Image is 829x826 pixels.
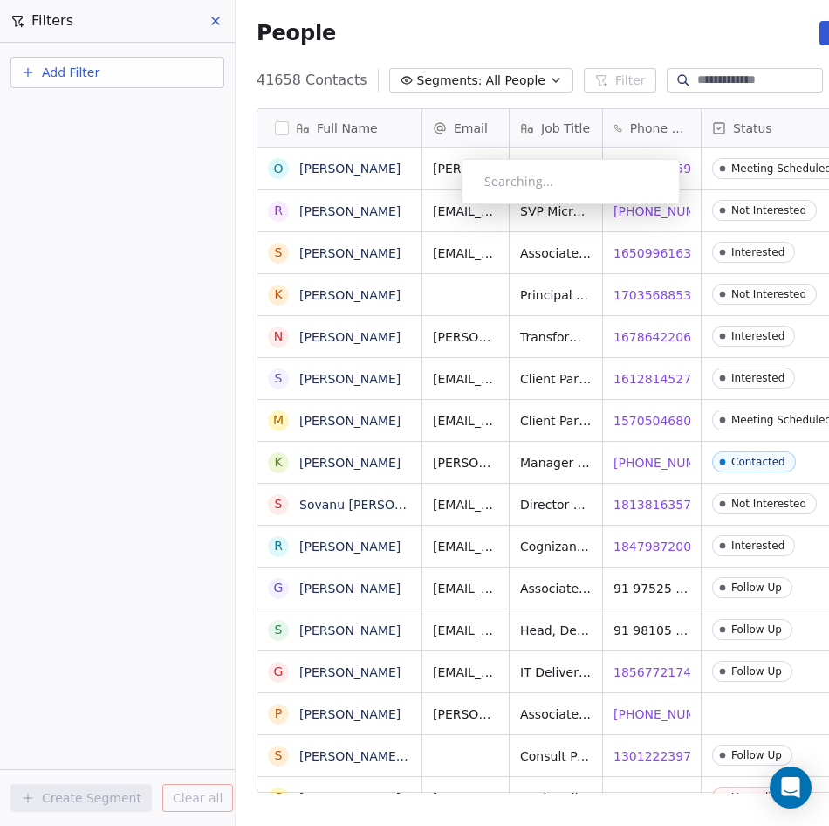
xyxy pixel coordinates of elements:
span: 17035688537 [613,286,699,304]
a: [PERSON_NAME] [299,162,401,176]
div: G [274,663,284,681]
div: P [275,705,282,723]
div: Follow Up [731,623,782,636]
a: [PERSON_NAME] [299,456,401,470]
span: People [257,20,336,46]
span: Phone Number [630,120,690,137]
div: Interested [731,540,784,552]
div: Not Interested [731,288,806,300]
span: [EMAIL_ADDRESS][DOMAIN_NAME] [433,538,498,555]
div: R [274,537,283,555]
span: [PHONE_NUMBER] [613,454,725,472]
span: [PERSON_NAME][EMAIL_ADDRESS][DOMAIN_NAME] [433,706,498,723]
span: Director & Client Relationship Executive @ [GEOGRAPHIC_DATA] | CRM, Consulting [520,496,592,513]
a: [PERSON_NAME] [299,246,401,260]
span: Email [454,120,488,137]
div: N [274,327,283,346]
div: Follow Up [731,582,782,594]
span: [PERSON_NAME][EMAIL_ADDRESS][PERSON_NAME][DOMAIN_NAME] [433,160,498,177]
a: [PERSON_NAME] [299,665,401,679]
div: Not Interested [731,204,806,217]
span: 16786422060 [613,328,699,346]
a: [PERSON_NAME] [299,414,401,428]
span: Full Name [317,120,378,137]
span: 18567721740 [613,664,699,681]
span: IT Delivery Management - Associate Director [520,664,592,681]
div: Unqualified [731,791,791,803]
span: 15128155667 [613,789,699,807]
div: S [275,244,283,262]
span: [EMAIL_ADDRESS][DOMAIN_NAME] [433,622,498,639]
div: Interested [731,372,784,384]
a: [PERSON_NAME] [299,582,401,595]
span: [EMAIL_ADDRESS][PERSON_NAME][DOMAIN_NAME] [433,370,498,388]
span: [PERSON_NAME][EMAIL_ADDRESS][DOMAIN_NAME] [433,328,498,346]
div: Email [422,109,509,147]
span: 15705046808 [613,412,699,430]
span: Segments: [417,72,483,90]
div: Follow Up [731,665,782,678]
span: [PHONE_NUMBER] [613,706,725,723]
span: SVP Microsoft Business Unit [520,203,592,220]
a: [PERSON_NAME] [299,204,401,218]
div: Contacted [731,456,785,468]
span: 41658 Contacts [257,70,367,91]
span: Status [733,120,772,137]
div: Searching... [484,173,657,190]
span: Head, Delivery and Operation-Xebia Americas [520,622,592,639]
div: Not Interested [731,498,806,510]
span: [EMAIL_ADDRESS][DOMAIN_NAME] [433,412,498,430]
a: [PERSON_NAME] [299,623,401,637]
span: Principal Member Of Technical Staff at Oracle Cloud Infrastructure [520,286,592,304]
a: [PERSON_NAME] [299,707,401,721]
span: [PERSON_NAME][EMAIL_ADDRESS][PERSON_NAME][DOMAIN_NAME] [433,789,498,807]
div: Phone Number [603,109,701,147]
span: [EMAIL_ADDRESS][DOMAIN_NAME] [433,244,498,262]
span: [EMAIL_ADDRESS][PERSON_NAME][DOMAIN_NAME] [433,580,498,597]
a: [PERSON_NAME] [299,791,401,805]
div: Open Intercom Messenger [770,767,812,809]
a: Sovanu [PERSON_NAME] [299,498,450,512]
span: 16509961635 [613,244,699,262]
span: Job Title [541,120,590,137]
span: Associate Vice President [520,580,592,597]
span: 18479872009 [613,538,699,555]
div: Follow Up [731,749,782,761]
span: Transformation Leader / Client Partner / Scouting Leader [520,328,592,346]
span: [EMAIL_ADDRESS][PERSON_NAME][DOMAIN_NAME] [433,496,498,513]
span: 18138163575 [613,496,699,513]
div: K [274,453,282,472]
a: [PERSON_NAME] Annamareddy [299,749,490,763]
span: 91 97525 20206 [613,580,690,597]
a: [PERSON_NAME] [299,288,401,302]
div: S [275,369,283,388]
div: M [273,411,284,430]
div: O [273,160,283,178]
div: Interested [731,246,784,258]
div: grid [257,148,422,794]
div: Full Name [257,109,421,147]
span: Manager at EXL [520,454,592,472]
div: Job Title [510,109,602,147]
span: Cognizant | Client Partner [520,538,592,555]
div: S [275,495,283,513]
span: Client Partner [520,370,592,388]
div: G [274,579,284,597]
a: [PERSON_NAME] [299,372,401,386]
span: [EMAIL_ADDRESS][PERSON_NAME][DOMAIN_NAME] [433,203,498,220]
span: [PHONE_NUMBER] [613,203,725,220]
span: 13012223970 [613,747,699,765]
span: [PERSON_NAME][EMAIL_ADDRESS][PERSON_NAME][DOMAIN_NAME] [433,454,498,472]
div: Interested [731,330,784,342]
span: Associate Partner- SAP Practice Lead [520,706,592,723]
span: Associate Vice President, Sales [520,244,592,262]
span: Consult Partner - SAP Transformations [520,747,592,765]
div: S [275,747,283,765]
div: K [274,286,282,304]
button: Filter [584,68,656,93]
a: [PERSON_NAME] [299,540,401,554]
div: S [275,621,283,639]
div: C [274,788,283,807]
span: 91 98105 02282 [613,622,690,639]
span: [EMAIL_ADDRESS][PERSON_NAME][DOMAIN_NAME] [433,664,498,681]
